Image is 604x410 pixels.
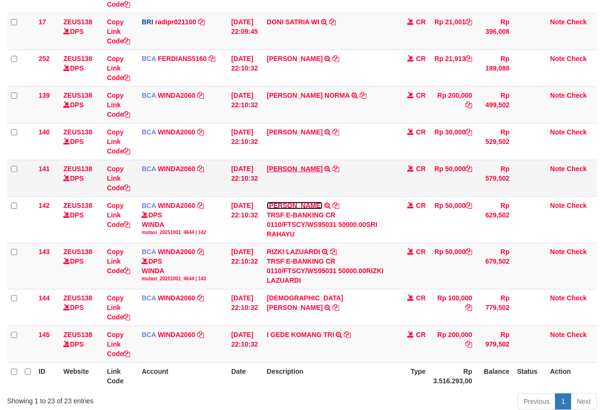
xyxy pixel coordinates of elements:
[344,331,351,338] a: Copy I GEDE KOMANG TRI to clipboard
[141,55,156,62] span: BCA
[430,160,476,196] td: Rp 50,000
[141,331,156,338] span: BCA
[107,294,130,321] a: Copy Link Code
[63,92,92,99] a: ZEUS138
[567,202,587,209] a: Check
[158,202,195,209] a: WINDA2060
[107,128,130,155] a: Copy Link Code
[430,86,476,123] td: Rp 200,000
[332,128,339,136] a: Copy MACHFUDZ HAMZAH to clipboard
[416,18,425,26] span: CR
[332,202,339,209] a: Copy SRI RAHAYU to clipboard
[550,18,565,26] a: Note
[465,202,472,209] a: Copy Rp 50,000 to clipboard
[430,13,476,50] td: Rp 21,001
[546,362,597,389] th: Action
[416,165,425,173] span: CR
[227,289,263,326] td: [DATE] 22:10:32
[416,294,425,302] span: CR
[63,55,92,62] a: ZEUS138
[197,294,204,302] a: Copy WINDA2060 to clipboard
[141,294,156,302] span: BCA
[39,55,50,62] span: 252
[267,331,334,338] a: I GEDE KOMANG TRI
[138,362,227,389] th: Account
[267,18,319,26] a: DONI SATRIA WI
[416,331,425,338] span: CR
[60,196,103,243] td: DPS
[227,86,263,123] td: [DATE] 22:10:32
[60,243,103,289] td: DPS
[39,331,50,338] span: 145
[555,393,571,410] a: 1
[567,165,587,173] a: Check
[476,123,513,160] td: Rp 529,502
[227,362,263,389] th: Date
[330,248,337,256] a: Copy RIZKI LAZUARDI to clipboard
[39,294,50,302] span: 144
[567,18,587,26] a: Check
[476,160,513,196] td: Rp 579,502
[158,165,195,173] a: WINDA2060
[158,92,195,99] a: WINDA2060
[267,92,350,99] a: [PERSON_NAME] NORMA
[107,248,130,275] a: Copy Link Code
[465,55,472,62] a: Copy Rp 21,913 to clipboard
[60,289,103,326] td: DPS
[60,13,103,50] td: DPS
[465,304,472,311] a: Copy Rp 100,000 to clipboard
[430,243,476,289] td: Rp 50,000
[197,165,204,173] a: Copy WINDA2060 to clipboard
[430,326,476,362] td: Rp 200,000
[567,248,587,256] a: Check
[60,50,103,86] td: DPS
[107,92,130,118] a: Copy Link Code
[430,289,476,326] td: Rp 100,000
[63,331,92,338] a: ZEUS138
[430,123,476,160] td: Rp 30,000
[360,92,366,99] a: Copy ALVIAN WIDHI NORMA to clipboard
[465,101,472,109] a: Copy Rp 200,000 to clipboard
[329,18,336,26] a: Copy DONI SATRIA WI to clipboard
[197,248,204,256] a: Copy WINDA2060 to clipboard
[63,202,92,209] a: ZEUS138
[267,294,343,311] a: [DEMOGRAPHIC_DATA][PERSON_NAME]
[267,248,320,256] a: RIZKI LAZUARDI
[60,123,103,160] td: DPS
[476,289,513,326] td: Rp 779,502
[39,248,50,256] span: 143
[567,128,587,136] a: Check
[63,18,92,26] a: ZEUS138
[416,55,425,62] span: CR
[267,210,393,239] div: TRSF E-BANKING CR 0110/FTSCY/WS95031 50000.00SRI RAHAYU
[465,18,472,26] a: Copy Rp 21,001 to clipboard
[267,256,393,285] div: TRSF E-BANKING CR 0110/FTSCY/WS95031 50000.00RIZKI LAZUARDI
[430,50,476,86] td: Rp 21,913
[416,248,425,256] span: CR
[227,160,263,196] td: [DATE] 22:10:32
[332,165,339,173] a: Copy SUPRIYADI RASYID to clipboard
[567,331,587,338] a: Check
[197,128,204,136] a: Copy WINDA2060 to clipboard
[60,160,103,196] td: DPS
[476,326,513,362] td: Rp 979,502
[550,128,565,136] a: Note
[198,18,205,26] a: Copy radipr021100 to clipboard
[476,13,513,50] td: Rp 396,008
[567,55,587,62] a: Check
[209,55,215,62] a: Copy FERDIANS5160 to clipboard
[332,304,339,311] a: Copy MUHAMMAD HAKEEM YA to clipboard
[107,18,130,45] a: Copy Link Code
[465,165,472,173] a: Copy Rp 50,000 to clipboard
[107,165,130,192] a: Copy Link Code
[60,326,103,362] td: DPS
[550,294,565,302] a: Note
[197,331,204,338] a: Copy WINDA2060 to clipboard
[267,55,322,62] a: [PERSON_NAME]
[107,331,130,358] a: Copy Link Code
[141,276,223,282] div: mutasi_20251001_4644 | 143
[39,202,50,209] span: 142
[267,202,322,209] a: [PERSON_NAME]
[465,340,472,348] a: Copy Rp 200,000 to clipboard
[39,128,50,136] span: 140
